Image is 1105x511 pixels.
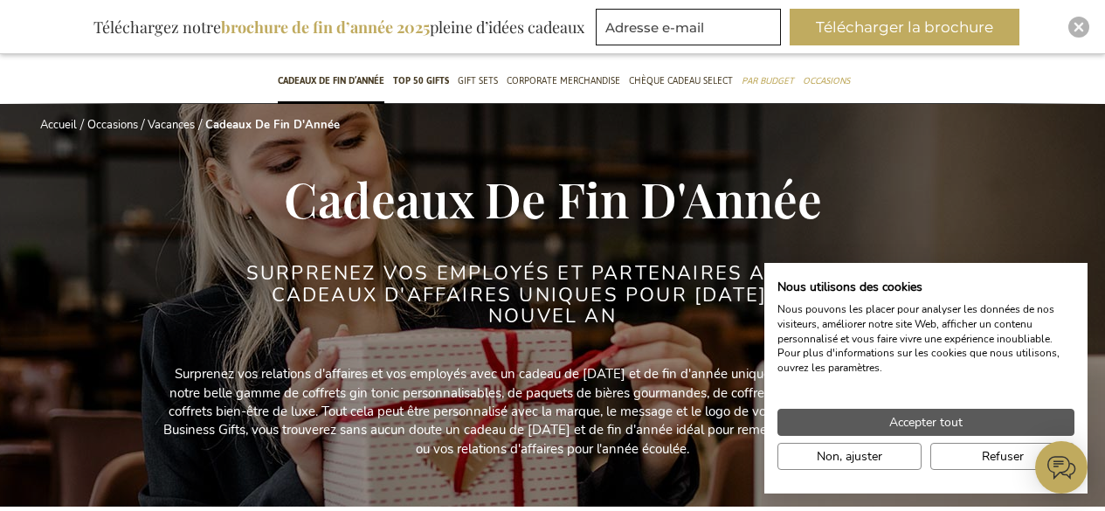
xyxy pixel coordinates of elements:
[221,17,430,38] b: brochure de fin d’année 2025
[225,263,881,327] h2: Surprenez VOS EMPLOYÉS ET PARTENAIRES avec des cadeaux d'affaires UNIQUES POUR [DATE] ET LE NOUVE...
[148,117,195,133] a: Vacances
[777,302,1074,376] p: Nous pouvons les placer pour analyser les données de nos visiteurs, améliorer notre site Web, aff...
[777,280,1074,295] h2: Nous utilisons des cookies
[803,72,850,90] span: Occasions
[205,117,340,133] strong: Cadeaux De Fin D'Année
[278,72,384,90] span: Cadeaux de fin d’année
[458,72,498,90] span: Gift Sets
[777,443,922,470] button: Ajustez les préférences de cookie
[930,443,1074,470] button: Refuser tous les cookies
[507,72,620,90] span: Corporate Merchandise
[40,117,77,133] a: Accueil
[777,409,1074,436] button: Accepter tous les cookies
[889,413,963,432] span: Accepter tout
[87,117,138,133] a: Occasions
[982,447,1024,466] span: Refuser
[817,447,882,466] span: Non, ajuster
[596,9,781,45] input: Adresse e-mail
[86,9,592,45] div: Téléchargez notre pleine d’idées cadeaux
[790,9,1019,45] button: Télécharger la brochure
[393,72,449,90] span: TOP 50 Gifts
[160,365,946,459] p: Surprenez vos relations d'affaires et vos employés avec un cadeau de [DATE] et de fin d'année uni...
[742,72,794,90] span: Par budget
[1074,22,1084,32] img: Close
[284,166,822,231] span: Cadeaux De Fin D'Année
[596,9,786,51] form: marketing offers and promotions
[1068,17,1089,38] div: Close
[1035,441,1088,494] iframe: belco-activator-frame
[629,72,733,90] span: Chèque Cadeau Select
